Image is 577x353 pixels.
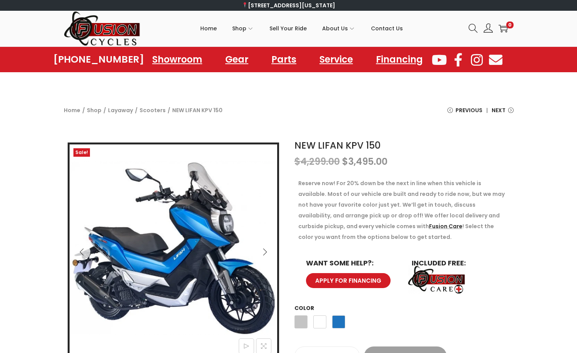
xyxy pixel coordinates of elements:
a: Parts [264,51,304,68]
span: / [135,105,138,116]
span: Previous [456,105,482,116]
a: Shop [87,106,101,114]
span: / [168,105,170,116]
a: Home [200,11,217,46]
a: Next [492,105,514,121]
a: Home [64,106,80,114]
span: APPLY FOR FINANCING [315,278,381,283]
img: Woostify retina logo [64,11,141,46]
a: [PHONE_NUMBER] [53,54,144,65]
p: Reserve now! For 20% down be the next in line when this vehicle is available. Most of our vehicle... [298,178,510,242]
span: / [82,105,85,116]
span: $ [342,155,348,168]
a: Financing [368,51,431,68]
nav: Menu [145,51,431,68]
a: Contact Us [371,11,403,46]
span: Contact Us [371,19,403,38]
bdi: 3,495.00 [342,155,387,168]
a: Showroom [145,51,210,68]
a: [STREET_ADDRESS][US_STATE] [242,2,335,9]
bdi: 4,299.00 [294,155,340,168]
label: Color [294,304,314,312]
h6: WANT SOME HELP?: [306,260,396,267]
nav: Primary navigation [141,11,463,46]
a: Previous [447,105,482,121]
a: 0 [499,24,508,33]
span: Shop [232,19,246,38]
img: 📍 [242,2,248,8]
a: Fusion Care [429,222,462,230]
span: NEW LIFAN KPV 150 [172,105,223,116]
button: Previous [73,244,90,260]
a: Service [312,51,361,68]
button: Next [256,244,273,260]
a: Sell Your Ride [269,11,307,46]
h6: INCLUDED FREE: [412,260,502,267]
a: About Us [322,11,356,46]
span: About Us [322,19,348,38]
a: Shop [232,11,254,46]
span: Sell Your Ride [269,19,307,38]
span: Next [492,105,505,116]
a: APPLY FOR FINANCING [306,273,391,288]
span: $ [294,155,301,168]
span: Home [200,19,217,38]
img: NEW LIFAN KPV 150 [70,144,277,352]
a: Scooters [140,106,166,114]
a: Gear [218,51,256,68]
a: Layaway [108,106,133,114]
span: / [103,105,106,116]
